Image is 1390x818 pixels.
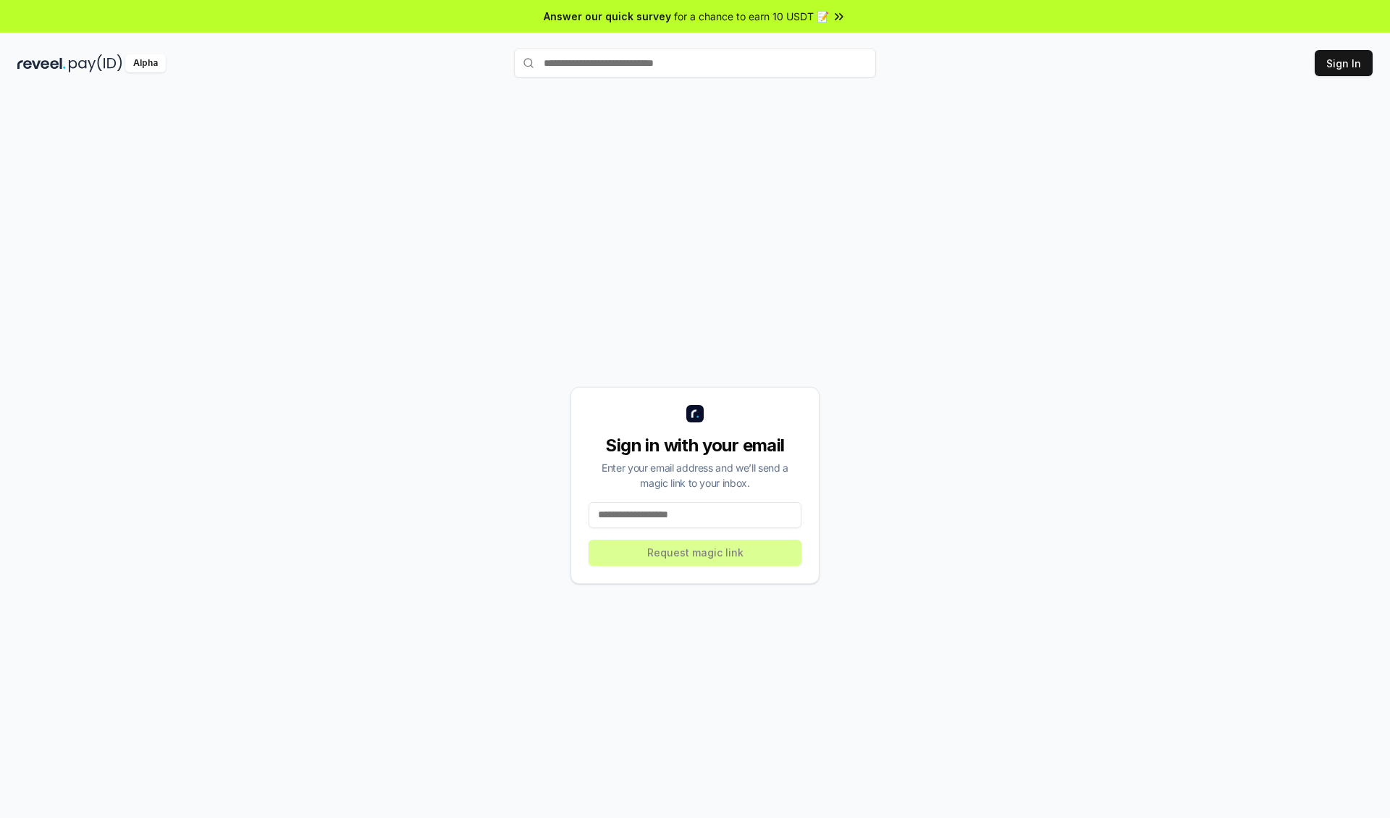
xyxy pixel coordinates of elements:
img: reveel_dark [17,54,66,72]
img: pay_id [69,54,122,72]
img: logo_small [686,405,704,422]
div: Sign in with your email [589,434,801,457]
div: Enter your email address and we’ll send a magic link to your inbox. [589,460,801,491]
div: Alpha [125,54,166,72]
span: for a chance to earn 10 USDT 📝 [674,9,829,24]
span: Answer our quick survey [544,9,671,24]
button: Sign In [1315,50,1373,76]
